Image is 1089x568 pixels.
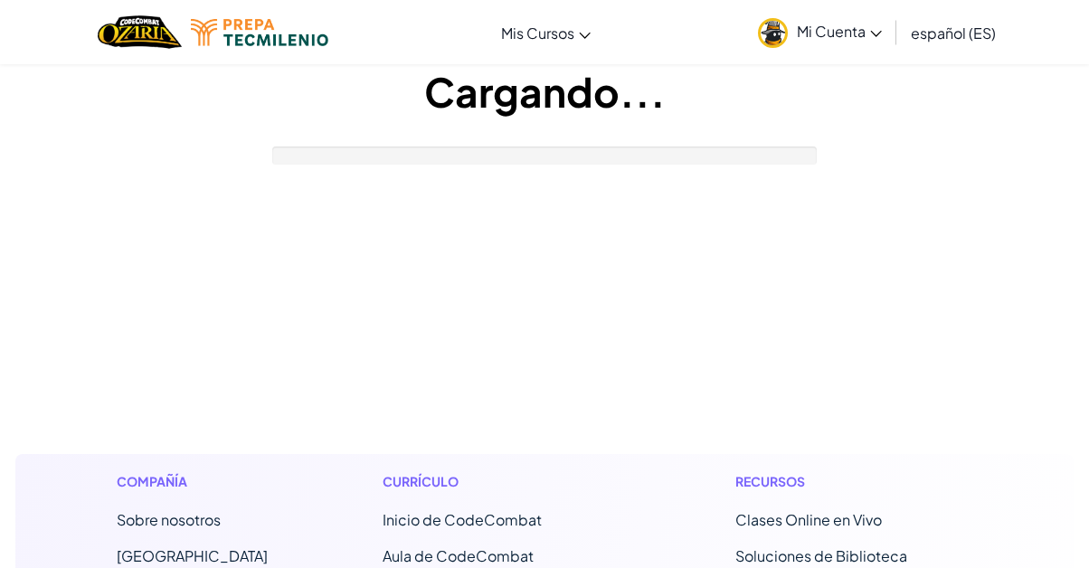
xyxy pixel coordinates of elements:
[117,546,268,565] a: [GEOGRAPHIC_DATA]
[117,510,221,529] a: Sobre nosotros
[735,510,882,529] a: Clases Online en Vivo
[191,19,328,46] img: Tecmilenio logo
[501,24,574,43] span: Mis Cursos
[758,18,788,48] img: avatar
[383,510,542,529] span: Inicio de CodeCombat
[383,546,534,565] a: Aula de CodeCombat
[735,546,907,565] a: Soluciones de Biblioteca
[117,472,268,491] h1: Compañía
[98,14,182,51] img: Home
[797,22,882,41] span: Mi Cuenta
[749,4,891,61] a: Mi Cuenta
[98,14,182,51] a: Ozaria by CodeCombat logo
[735,472,973,491] h1: Recursos
[492,8,600,57] a: Mis Cursos
[383,472,620,491] h1: Currículo
[902,8,1005,57] a: español (ES)
[911,24,996,43] span: español (ES)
